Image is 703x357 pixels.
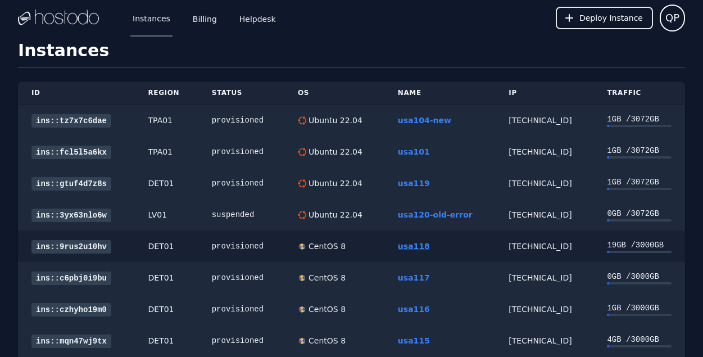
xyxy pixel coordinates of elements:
[607,239,672,251] div: 19 GB / 3000 GB
[398,210,473,219] a: usa120-old-error
[148,115,185,126] div: TPA01
[660,4,685,31] button: User menu
[18,82,135,105] th: ID
[148,304,185,315] div: DET01
[298,179,306,188] img: Ubuntu 22.04
[509,178,580,189] div: [TECHNICAL_ID]
[31,303,111,317] a: ins::czhyho19m0
[31,272,111,285] a: ins::c6pbj0i9bu
[306,272,346,283] div: CentOS 8
[148,335,185,346] div: DET01
[148,241,185,252] div: DET01
[398,116,451,125] a: usa104-new
[556,7,653,29] button: Deploy Instance
[298,116,306,125] img: Ubuntu 22.04
[31,240,111,254] a: ins::9rus2u10hv
[509,272,580,283] div: [TECHNICAL_ID]
[509,304,580,315] div: [TECHNICAL_ID]
[495,82,593,105] th: IP
[298,148,306,156] img: Ubuntu 22.04
[607,302,672,314] div: 1 GB / 3000 GB
[212,146,271,157] div: provisioned
[509,146,580,157] div: [TECHNICAL_ID]
[398,242,430,251] a: usa118
[607,271,672,282] div: 0 GB / 3000 GB
[509,335,580,346] div: [TECHNICAL_ID]
[306,115,362,126] div: Ubuntu 22.04
[607,334,672,345] div: 4 GB / 3000 GB
[398,305,430,314] a: usa116
[212,178,271,189] div: provisioned
[306,335,346,346] div: CentOS 8
[593,82,685,105] th: Traffic
[607,177,672,188] div: 1 GB / 3072 GB
[579,12,643,24] span: Deploy Instance
[607,208,672,219] div: 0 GB / 3072 GB
[148,146,185,157] div: TPA01
[212,115,271,126] div: provisioned
[306,241,346,252] div: CentOS 8
[212,241,271,252] div: provisioned
[284,82,384,105] th: OS
[198,82,284,105] th: Status
[306,146,362,157] div: Ubuntu 22.04
[18,10,99,26] img: Logo
[148,272,185,283] div: DET01
[31,209,111,222] a: ins::3yx63nlo6w
[607,114,672,125] div: 1 GB / 3072 GB
[306,304,346,315] div: CentOS 8
[298,211,306,219] img: Ubuntu 22.04
[384,82,496,105] th: Name
[607,145,672,156] div: 1 GB / 3072 GB
[31,146,111,159] a: ins::fcl5l5a6kx
[212,209,271,220] div: suspended
[509,115,580,126] div: [TECHNICAL_ID]
[298,274,306,282] img: CentOS 8
[509,209,580,220] div: [TECHNICAL_ID]
[398,273,430,282] a: usa117
[398,336,430,345] a: usa115
[509,241,580,252] div: [TECHNICAL_ID]
[306,209,362,220] div: Ubuntu 22.04
[298,305,306,314] img: CentOS 8
[212,335,271,346] div: provisioned
[212,272,271,283] div: provisioned
[298,242,306,251] img: CentOS 8
[398,179,430,188] a: usa119
[18,40,685,68] h1: Instances
[31,335,111,348] a: ins::mqn47wj9tx
[306,178,362,189] div: Ubuntu 22.04
[398,147,430,156] a: usa101
[665,10,679,26] span: QP
[148,178,185,189] div: DET01
[31,114,111,128] a: ins::tz7x7c6dae
[135,82,198,105] th: Region
[212,304,271,315] div: provisioned
[148,209,185,220] div: LV01
[298,337,306,345] img: CentOS 8
[31,177,111,191] a: ins::gtuf4d7z8s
